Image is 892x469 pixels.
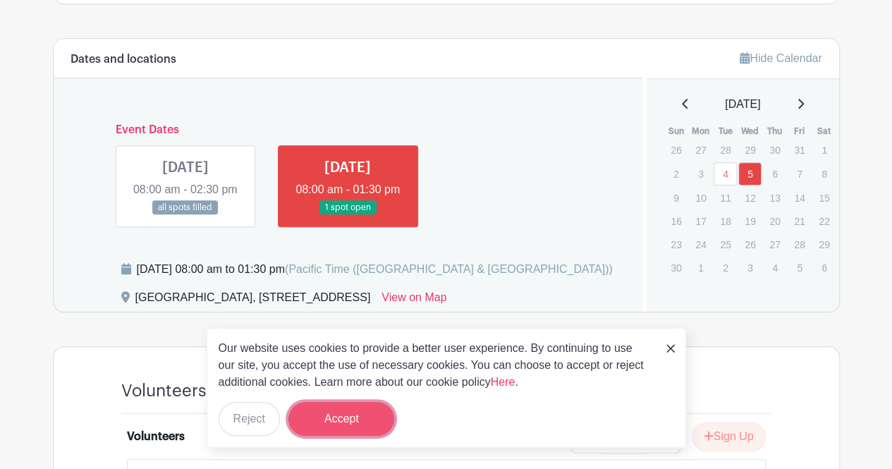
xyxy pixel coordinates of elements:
[812,163,836,185] p: 8
[71,53,176,66] h6: Dates and locations
[664,163,688,185] p: 2
[788,163,811,185] p: 7
[812,210,836,232] p: 22
[763,139,786,161] p: 30
[788,257,811,279] p: 5
[738,233,762,255] p: 26
[812,257,836,279] p: 6
[288,402,394,436] button: Accept
[812,139,836,161] p: 1
[787,124,812,138] th: Fri
[738,139,762,161] p: 29
[664,124,688,138] th: Sun
[788,187,811,209] p: 14
[689,210,712,232] p: 17
[714,233,737,255] p: 25
[812,187,836,209] p: 15
[664,257,688,279] p: 30
[666,344,675,353] img: close_button-5f87c8562297e5c2d7936805f587ecaba9071eb48480494691a3f1689db116b3.svg
[689,233,712,255] p: 24
[688,124,713,138] th: Mon
[689,187,712,209] p: 10
[714,162,737,185] a: 4
[788,139,811,161] p: 31
[692,422,766,451] button: Sign Up
[664,139,688,161] p: 26
[763,257,786,279] p: 4
[137,261,613,278] div: [DATE] 08:00 am to 01:30 pm
[689,257,712,279] p: 1
[725,96,760,113] span: [DATE]
[763,233,786,255] p: 27
[714,257,737,279] p: 2
[689,139,712,161] p: 27
[381,289,446,312] a: View on Map
[738,187,762,209] p: 12
[285,263,613,275] span: (Pacific Time ([GEOGRAPHIC_DATA] & [GEOGRAPHIC_DATA]))
[788,210,811,232] p: 21
[714,210,737,232] p: 18
[664,210,688,232] p: 16
[127,428,185,445] div: Volunteers
[738,124,762,138] th: Wed
[763,163,786,185] p: 6
[763,187,786,209] p: 13
[812,124,836,138] th: Sat
[738,210,762,232] p: 19
[740,52,821,64] a: Hide Calendar
[689,163,712,185] p: 3
[763,210,786,232] p: 20
[219,402,280,436] button: Reject
[491,376,515,388] a: Here
[664,233,688,255] p: 23
[135,289,371,312] div: [GEOGRAPHIC_DATA], [STREET_ADDRESS]
[738,257,762,279] p: 3
[714,187,737,209] p: 11
[788,233,811,255] p: 28
[812,233,836,255] p: 29
[762,124,787,138] th: Thu
[664,187,688,209] p: 9
[104,123,592,137] h6: Event Dates
[738,162,762,185] a: 5
[714,139,737,161] p: 28
[121,381,207,401] h4: Volunteers
[713,124,738,138] th: Tue
[219,340,652,391] p: Our website uses cookies to provide a better user experience. By continuing to use our site, you ...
